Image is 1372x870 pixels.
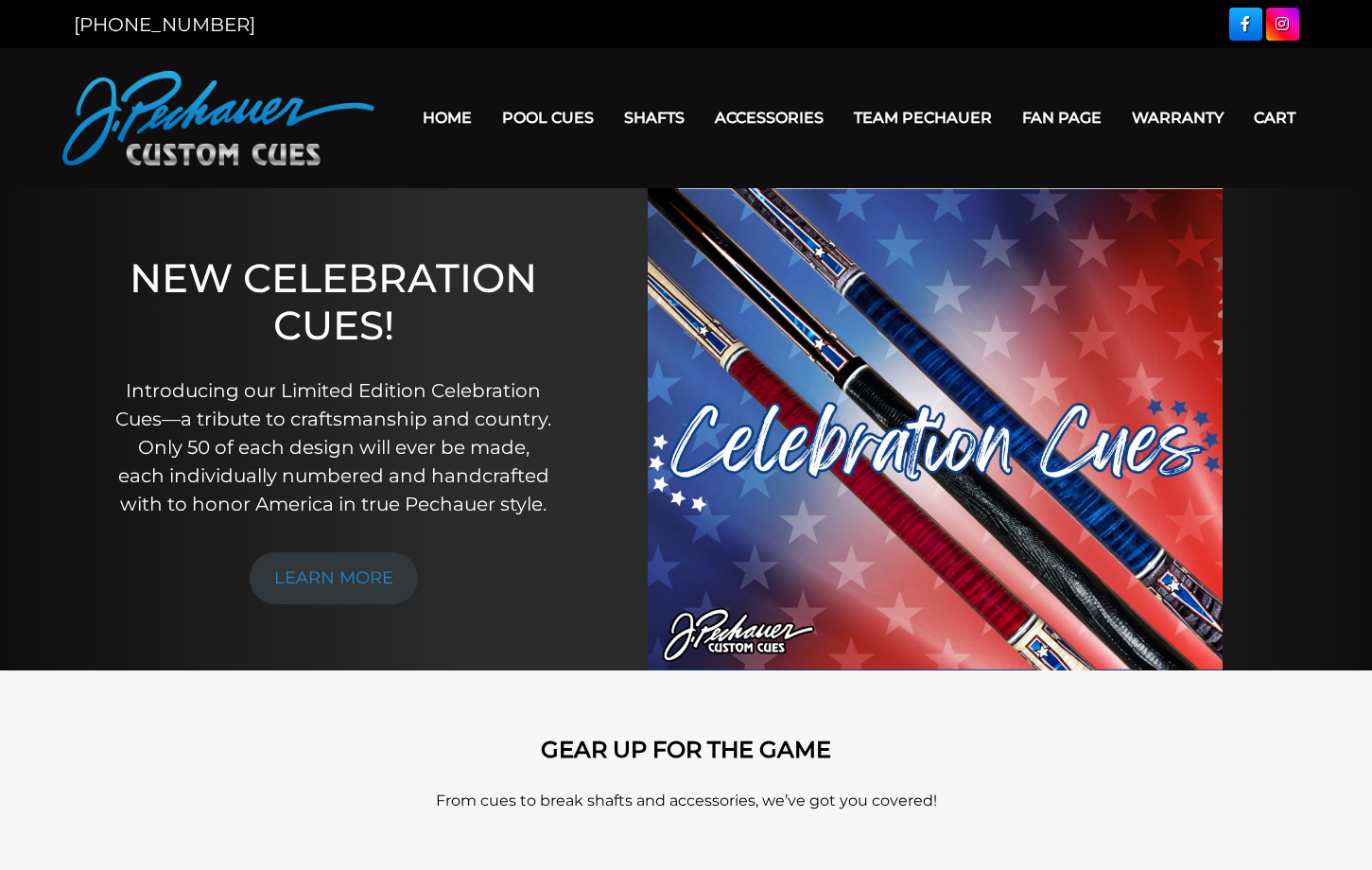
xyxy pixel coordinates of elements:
a: Warranty [1117,94,1239,142]
a: Team Pechauer [839,94,1007,142]
p: From cues to break shafts and accessories, we’ve got you covered! [148,790,1225,812]
a: Accessories [700,94,839,142]
img: Pechauer Custom Cues [62,71,374,165]
p: Introducing our Limited Edition Celebration Cues—a tribute to craftsmanship and country. Only 50 ... [113,376,555,518]
strong: GEAR UP FOR THE GAME [541,736,831,763]
a: Home [408,94,487,142]
a: Fan Page [1007,94,1117,142]
a: Pool Cues [487,94,609,142]
a: [PHONE_NUMBER] [74,13,255,36]
a: Cart [1239,94,1311,142]
h1: NEW CELEBRATION CUES! [113,254,555,350]
a: Shafts [609,94,700,142]
a: LEARN MORE [250,552,418,604]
